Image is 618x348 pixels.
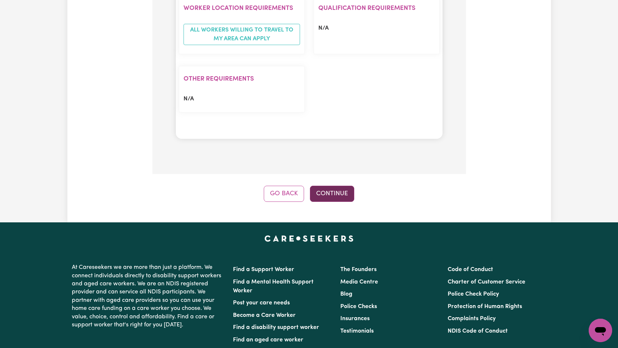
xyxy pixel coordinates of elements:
[340,279,378,285] a: Media Centre
[340,316,370,322] a: Insurances
[448,267,493,273] a: Code of Conduct
[340,328,374,334] a: Testimonials
[72,260,224,332] p: At Careseekers we are more than just a platform. We connect individuals directly to disability su...
[233,337,303,343] a: Find an aged care worker
[264,236,354,241] a: Careseekers home page
[264,186,304,202] button: Go Back
[318,4,435,12] h2: Qualification requirements
[184,75,300,83] h2: Other requirements
[589,319,612,342] iframe: Button to launch messaging window
[448,328,508,334] a: NDIS Code of Conduct
[233,267,294,273] a: Find a Support Worker
[233,279,314,294] a: Find a Mental Health Support Worker
[233,325,319,330] a: Find a disability support worker
[184,24,300,45] span: All workers willing to travel to my area can apply
[184,4,300,12] h2: Worker location requirements
[448,316,496,322] a: Complaints Policy
[448,304,522,310] a: Protection of Human Rights
[318,25,329,31] span: N/A
[448,291,499,297] a: Police Check Policy
[448,279,525,285] a: Charter of Customer Service
[340,304,377,310] a: Police Checks
[184,96,194,102] span: N/A
[233,300,290,306] a: Post your care needs
[310,186,354,202] button: Continue
[233,312,296,318] a: Become a Care Worker
[340,291,352,297] a: Blog
[340,267,377,273] a: The Founders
